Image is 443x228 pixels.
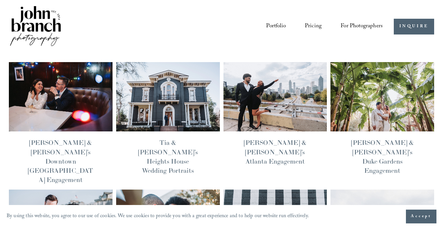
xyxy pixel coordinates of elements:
a: Tia & [PERSON_NAME]’s Heights House Wedding Portraits [138,138,198,174]
img: John Branch IV Photography [9,5,62,49]
a: folder dropdown [341,20,383,33]
img: Lorena &amp; Tom’s Downtown Durham Engagement [8,62,113,132]
span: Accept [411,213,432,220]
a: [PERSON_NAME] & [PERSON_NAME]'s Duke Gardens Engagement [351,138,414,174]
a: [PERSON_NAME] & [PERSON_NAME]’s Atlanta Engagement [244,138,306,165]
button: Accept [406,210,436,223]
img: Francesca &amp; George's Duke Gardens Engagement [330,62,435,132]
span: For Photographers [341,21,383,32]
img: Shakira &amp; Shawn’s Atlanta Engagement [223,62,327,132]
a: INQUIRE [394,19,434,35]
a: [PERSON_NAME] & [PERSON_NAME]’s Downtown [GEOGRAPHIC_DATA] Engagement [28,138,93,184]
p: By using this website, you agree to our use of cookies. We use cookies to provide you with a grea... [7,212,309,221]
img: Tia &amp; Obinna’s Heights House Wedding Portraits [116,62,220,132]
a: Portfolio [266,20,286,33]
a: Pricing [305,20,322,33]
